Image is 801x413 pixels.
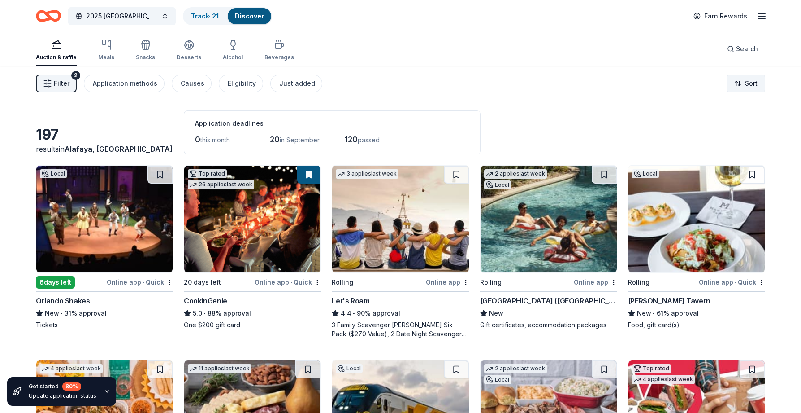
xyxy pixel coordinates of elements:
div: 197 [36,126,173,144]
div: Application deadlines [195,118,469,129]
div: Just added [279,78,315,89]
span: Sort [745,78,758,89]
a: Discover [235,12,264,20]
div: 2 [71,71,80,80]
img: Image for CookinGenie [184,166,320,272]
div: Eligibility [228,78,256,89]
a: Track· 21 [191,12,219,20]
span: 0 [195,135,200,144]
button: Filter2 [36,75,77,92]
span: in [59,145,173,154]
a: Earn Rewards [688,8,753,24]
span: • [61,310,63,317]
div: 61% approval [628,308,765,319]
button: Sort [727,75,765,92]
span: • [204,310,206,317]
div: CookinGenie [184,295,227,306]
div: Causes [181,78,204,89]
button: Application methods [84,75,165,92]
span: Alafaya, [GEOGRAPHIC_DATA] [65,145,173,154]
div: 80 % [62,382,81,391]
div: Local [40,169,67,178]
span: New [45,308,59,319]
span: in September [280,136,320,144]
div: Online app Quick [699,277,765,288]
div: Local [632,169,659,178]
div: Online app [426,277,469,288]
div: results [36,144,173,154]
a: Image for Marlow's TavernLocalRollingOnline app•Quick[PERSON_NAME] TavernNew•61% approvalFood, gi... [628,165,765,330]
div: Application methods [93,78,157,89]
div: 4 applies last week [40,364,103,373]
div: 31% approval [36,308,173,319]
span: passed [358,136,380,144]
div: Update application status [29,392,96,400]
div: One $200 gift card [184,321,321,330]
div: Gift certificates, accommodation packages [480,321,617,330]
div: Orlando Shakes [36,295,90,306]
a: Home [36,5,61,26]
div: Get started [29,382,96,391]
div: Top rated [188,169,227,178]
button: Beverages [264,36,294,66]
span: Filter [54,78,69,89]
div: 90% approval [332,308,469,319]
div: Rolling [628,277,649,288]
button: Snacks [136,36,155,66]
div: 4 applies last week [632,375,695,384]
button: Meals [98,36,114,66]
span: 5.0 [193,308,202,319]
div: Rolling [332,277,353,288]
div: Tickets [36,321,173,330]
div: 11 applies last week [188,364,251,373]
div: Meals [98,54,114,61]
div: 20 days left [184,277,221,288]
button: Causes [172,75,212,92]
span: • [143,279,144,286]
span: 20 [270,135,280,144]
span: 4.4 [341,308,351,319]
div: Top rated [632,364,671,373]
div: Beverages [264,54,294,61]
button: Desserts [177,36,201,66]
button: Auction & raffle [36,36,77,66]
a: Image for Four Seasons Resort (Orlando)2 applieslast weekLocalRollingOnline app[GEOGRAPHIC_DATA] ... [480,165,617,330]
span: • [653,310,655,317]
div: Food, gift card(s) [628,321,765,330]
span: New [489,308,503,319]
div: Desserts [177,54,201,61]
div: Local [484,180,511,189]
div: 6 days left [36,276,75,289]
span: this month [200,136,230,144]
span: 120 [345,135,358,144]
span: • [290,279,292,286]
img: Image for Orlando Shakes [36,166,173,272]
div: Local [484,375,511,384]
div: Alcohol [223,54,243,61]
div: [GEOGRAPHIC_DATA] ([GEOGRAPHIC_DATA]) [480,295,617,306]
div: 2 applies last week [484,364,547,373]
div: Online app Quick [107,277,173,288]
div: 3 applies last week [336,169,398,179]
img: Image for Let's Roam [332,166,468,272]
button: Alcohol [223,36,243,66]
button: Just added [270,75,322,92]
span: • [353,310,355,317]
div: Rolling [480,277,502,288]
div: Snacks [136,54,155,61]
a: Image for Orlando ShakesLocal6days leftOnline app•QuickOrlando ShakesNew•31% approvalTickets [36,165,173,330]
button: Search [720,40,765,58]
img: Image for Marlow's Tavern [628,166,765,272]
button: 2025 [GEOGRAPHIC_DATA], [GEOGRAPHIC_DATA] 449th Bomb Group WWII Reunion [68,7,176,25]
a: Image for CookinGenieTop rated26 applieslast week20 days leftOnline app•QuickCookinGenie5.0•88% a... [184,165,321,330]
span: 2025 [GEOGRAPHIC_DATA], [GEOGRAPHIC_DATA] 449th Bomb Group WWII Reunion [86,11,158,22]
div: [PERSON_NAME] Tavern [628,295,710,306]
span: New [637,308,651,319]
span: • [735,279,736,286]
div: Local [336,364,363,373]
div: Let's Roam [332,295,369,306]
span: Search [736,44,758,54]
button: Track· 21Discover [183,7,272,25]
div: 3 Family Scavenger [PERSON_NAME] Six Pack ($270 Value), 2 Date Night Scavenger [PERSON_NAME] Two ... [332,321,469,338]
div: Online app Quick [255,277,321,288]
